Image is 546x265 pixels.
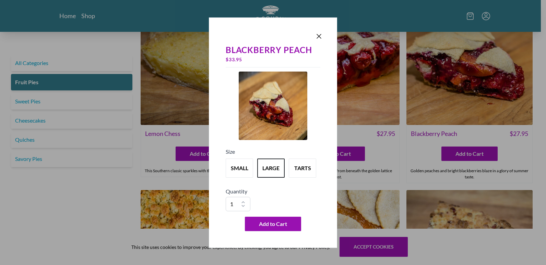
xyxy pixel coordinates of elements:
div: Blackberry Peach [226,45,320,55]
h5: Quantity [226,187,320,195]
button: Variant Swatch [226,159,253,178]
a: Product Image [239,72,307,142]
img: Product Image [239,72,307,140]
h5: Size [226,148,320,156]
button: Add to Cart [245,217,301,231]
button: Variant Swatch [257,159,285,178]
button: Close panel [315,32,323,40]
button: Variant Swatch [289,159,316,178]
div: $ 33.95 [226,55,320,64]
span: Add to Cart [259,220,287,228]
